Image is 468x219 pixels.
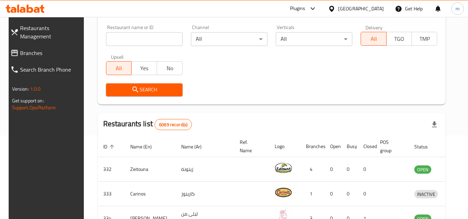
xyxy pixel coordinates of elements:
th: Busy [341,136,358,157]
span: TGO [389,34,409,44]
div: All [191,32,267,46]
span: All [109,63,129,73]
button: All [361,32,386,46]
button: TGO [386,32,412,46]
a: Support.OpsPlatform [12,103,56,112]
div: Export file [426,116,443,133]
span: 6069 record(s) [155,121,192,128]
span: Branches [20,49,81,57]
td: 1 [300,182,325,206]
span: TMP [415,34,434,44]
td: 0 [358,157,374,182]
img: Zeitouna [275,159,292,176]
img: Carinos [275,184,292,201]
button: No [157,61,182,75]
span: Status [414,143,437,151]
td: 0 [325,157,341,182]
div: Plugins [290,4,305,13]
td: 0 [358,182,374,206]
td: Zeitouna [125,157,176,182]
div: INACTIVE [414,190,438,198]
label: Delivery [365,25,383,30]
button: Search [106,83,183,96]
td: 0 [341,182,358,206]
span: Search [112,85,177,94]
button: All [106,61,132,75]
span: OPEN [414,166,431,174]
span: Name (Ar) [181,143,211,151]
td: 0 [341,157,358,182]
div: All [276,32,352,46]
th: Logo [269,136,300,157]
span: Yes [134,63,154,73]
td: 332 [98,157,125,182]
span: Get support on: [12,96,44,105]
th: Closed [358,136,374,157]
span: m [456,5,460,12]
span: All [364,34,383,44]
span: Version: [12,84,29,93]
h2: Restaurant search [106,8,438,19]
h2: Restaurants list [103,119,192,130]
label: Upsell [111,54,124,59]
button: TMP [412,32,437,46]
td: كارينوز [176,182,234,206]
span: Restaurants Management [20,24,81,40]
span: Ref. Name [240,138,261,155]
th: Open [325,136,341,157]
td: 333 [98,182,125,206]
button: Yes [131,61,157,75]
td: 0 [325,182,341,206]
div: Total records count [154,119,192,130]
th: Branches [300,136,325,157]
span: Name (En) [130,143,161,151]
a: Branches [5,45,87,61]
span: Search Branch Phone [20,65,81,74]
input: Search for restaurant name or ID.. [106,32,183,46]
td: زيتونة [176,157,234,182]
span: 1.0.0 [30,84,41,93]
span: ID [103,143,116,151]
a: Search Branch Phone [5,61,87,78]
td: 4 [300,157,325,182]
span: INACTIVE [414,190,438,198]
span: POS group [380,138,400,155]
div: [GEOGRAPHIC_DATA] [338,5,384,12]
td: Carinos [125,182,176,206]
span: No [160,63,179,73]
a: Restaurants Management [5,20,87,45]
